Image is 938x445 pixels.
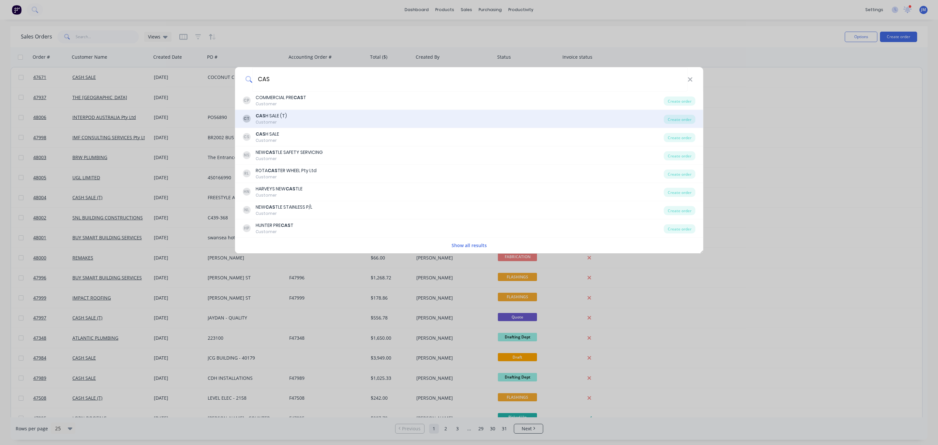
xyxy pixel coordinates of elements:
[256,222,293,229] div: HUNTER PRE T
[256,119,287,125] div: Customer
[243,96,250,104] div: CP
[256,156,323,162] div: Customer
[256,211,312,216] div: Customer
[243,188,250,196] div: HN
[286,185,295,192] b: CAS
[243,133,250,141] div: CS
[664,170,695,179] div: Create order
[256,94,306,101] div: COMMERCIAL PRE T
[256,112,265,119] b: CAS
[281,222,290,229] b: CAS
[664,206,695,215] div: Create order
[243,151,250,159] div: NS
[664,115,695,124] div: Create order
[265,149,275,156] b: CAS
[664,188,695,197] div: Create order
[256,149,323,156] div: NEW TLE SAFETY SERVICING
[243,224,250,232] div: HP
[664,151,695,160] div: Create order
[256,131,265,137] b: CAS
[256,112,287,119] div: H SALE (T)
[256,167,317,174] div: ROTA TER WHEEL Pty Ltd
[243,170,250,177] div: RL
[256,131,279,138] div: H SALE
[268,167,277,174] b: CAS
[252,67,688,92] input: Enter a customer name to create a new order...
[256,174,317,180] div: Customer
[664,133,695,142] div: Create order
[256,229,293,235] div: Customer
[293,94,303,101] b: CAS
[450,242,489,249] button: Show all results
[256,101,306,107] div: Customer
[243,206,250,214] div: NL
[256,138,279,143] div: Customer
[243,115,250,123] div: CT
[664,224,695,233] div: Create order
[664,96,695,106] div: Create order
[265,204,275,210] b: CAS
[256,192,303,198] div: Customer
[256,204,312,211] div: NEW TLE STAINLESS P/L
[256,185,303,192] div: HARVEYS NEW TLE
